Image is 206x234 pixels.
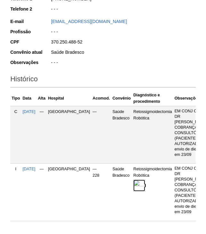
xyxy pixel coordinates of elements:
div: Observações [10,59,50,66]
td: [GEOGRAPHIC_DATA] [47,164,91,221]
th: Convênio [111,91,132,106]
td: — [37,106,47,163]
th: Alta [37,91,47,106]
td: [GEOGRAPHIC_DATA] [47,106,91,163]
div: Telefone 2 [10,6,50,12]
th: Hospital [47,91,91,106]
a: [DATE] [23,167,36,171]
div: E-mail [10,18,50,25]
div: Profissão [10,28,50,35]
td: — [91,106,111,163]
th: Diagnóstico e procedimento [132,91,173,106]
div: C [12,109,20,115]
div: Saúde Bradesco [50,49,196,57]
td: Saúde Bradesco [111,106,132,163]
td: Retossigmoidectomia Robótica [132,164,173,221]
td: Retossigmoidectomia Robótica [132,106,173,163]
div: Convênio atual [10,49,50,55]
div: 370.250.488-52 [50,39,196,47]
div: - - - [50,59,196,67]
td: — 228 [91,164,111,221]
td: Saúde Bradesco [111,164,132,221]
a: [DATE] [23,109,36,114]
th: Data [21,91,37,106]
h2: Histórico [10,73,196,87]
div: - - - [50,28,196,36]
div: I [12,166,20,172]
a: [EMAIL_ADDRESS][DOMAIN_NAME] [51,19,127,24]
div: CPF [10,39,50,45]
th: Acomod. [91,91,111,106]
th: Tipo [10,91,21,106]
td: — [37,164,47,221]
div: - - - [50,6,196,14]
